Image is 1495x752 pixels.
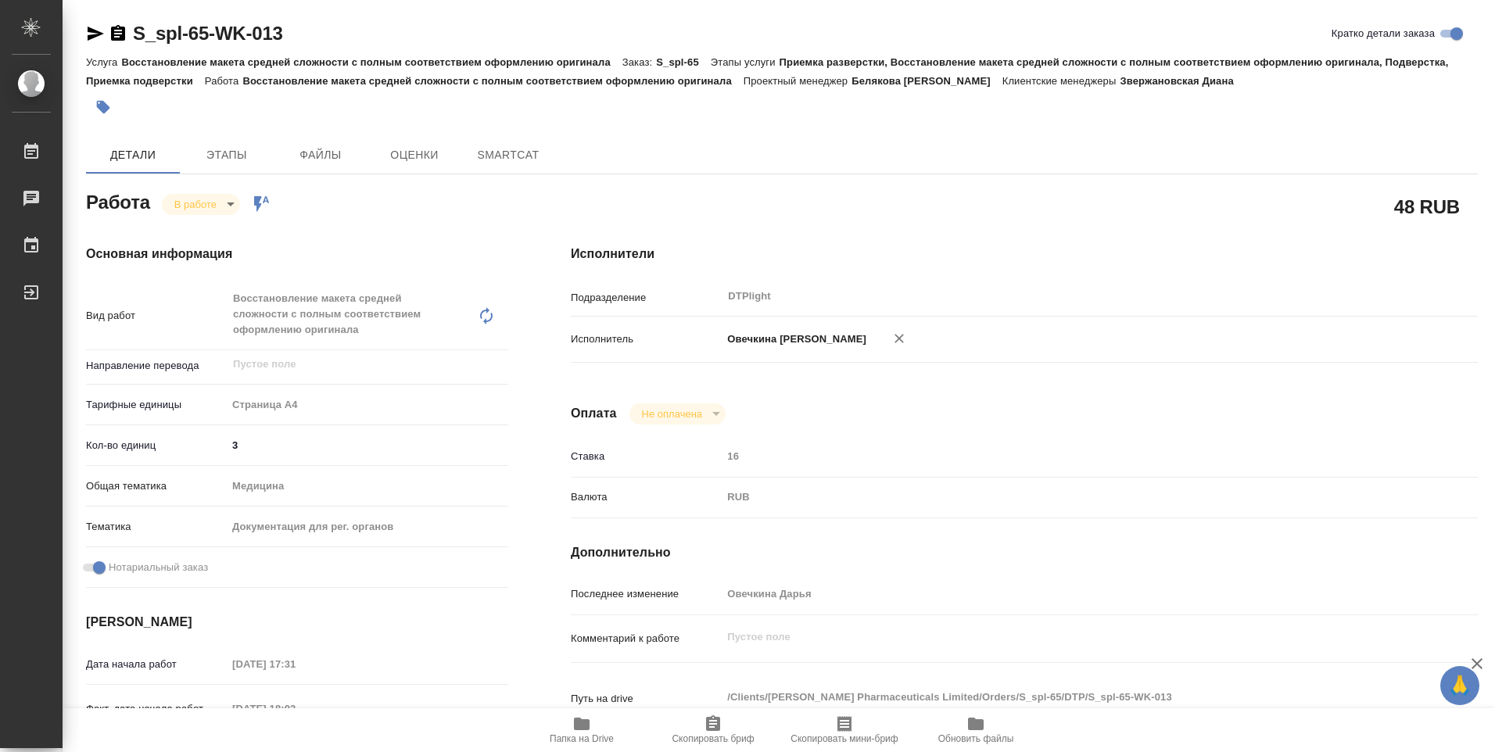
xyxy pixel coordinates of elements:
p: Работа [205,75,243,87]
p: Этапы услуги [711,56,780,68]
button: Скопировать мини-бриф [779,708,910,752]
h4: [PERSON_NAME] [86,613,508,632]
p: Вид работ [86,308,227,324]
h4: Основная информация [86,245,508,263]
p: Звержановская Диана [1120,75,1245,87]
p: Овечкина [PERSON_NAME] [722,331,866,347]
button: Добавить тэг [86,90,120,124]
button: Скопировать ссылку для ЯМессенджера [86,24,105,43]
span: Детали [95,145,170,165]
textarea: /Clients/[PERSON_NAME] Pharmaceuticals Limited/Orders/S_spl-65/DTP/S_spl-65-WK-013 [722,684,1402,711]
button: Обновить файлы [910,708,1041,752]
h4: Исполнители [571,245,1478,263]
p: Белякова [PERSON_NAME] [851,75,1002,87]
p: Подразделение [571,290,722,306]
span: Нотариальный заказ [109,560,208,575]
button: Удалить исполнителя [882,321,916,356]
p: Услуга [86,56,121,68]
button: В работе [170,198,221,211]
p: Проектный менеджер [744,75,851,87]
div: В работе [629,403,726,424]
p: Клиентские менеджеры [1002,75,1120,87]
span: 🙏 [1447,669,1473,702]
p: S_spl-65 [656,56,711,68]
span: Скопировать мини-бриф [791,733,898,744]
p: Тематика [86,519,227,535]
div: В работе [162,194,240,215]
a: S_spl-65-WK-013 [133,23,283,44]
span: SmartCat [471,145,546,165]
button: Не оплачена [637,407,707,421]
span: Этапы [189,145,264,165]
p: Факт. дата начала работ [86,701,227,717]
p: Ставка [571,449,722,464]
input: Пустое поле [722,582,1402,605]
p: Заказ: [622,56,656,68]
input: Пустое поле [722,445,1402,467]
p: Исполнитель [571,331,722,347]
span: Оценки [377,145,452,165]
input: ✎ Введи что-нибудь [227,434,508,457]
p: Направление перевода [86,358,227,374]
h4: Дополнительно [571,543,1478,562]
div: Страница А4 [227,392,508,418]
button: 🙏 [1440,666,1479,705]
span: Файлы [283,145,358,165]
p: Комментарий к работе [571,631,722,646]
p: Путь на drive [571,691,722,707]
p: Тарифные единицы [86,397,227,413]
span: Скопировать бриф [672,733,754,744]
input: Пустое поле [227,697,364,720]
p: Последнее изменение [571,586,722,602]
button: Скопировать ссылку [109,24,127,43]
h2: Работа [86,187,150,215]
div: RUB [722,484,1402,510]
input: Пустое поле [227,653,364,675]
p: Восстановление макета средней сложности с полным соответствием оформлению оригинала [121,56,622,68]
p: Дата начала работ [86,657,227,672]
button: Папка на Drive [516,708,647,752]
span: Обновить файлы [938,733,1014,744]
button: Скопировать бриф [647,708,779,752]
h2: 48 RUB [1394,193,1460,220]
h4: Оплата [571,404,617,423]
p: Общая тематика [86,478,227,494]
p: Валюта [571,489,722,505]
p: Восстановление макета средней сложности с полным соответствием оформлению оригинала [242,75,743,87]
span: Папка на Drive [550,733,614,744]
div: Документация для рег. органов [227,514,508,540]
p: Кол-во единиц [86,438,227,453]
div: Медицина [227,473,508,500]
span: Кратко детали заказа [1332,26,1435,41]
input: Пустое поле [231,355,471,374]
